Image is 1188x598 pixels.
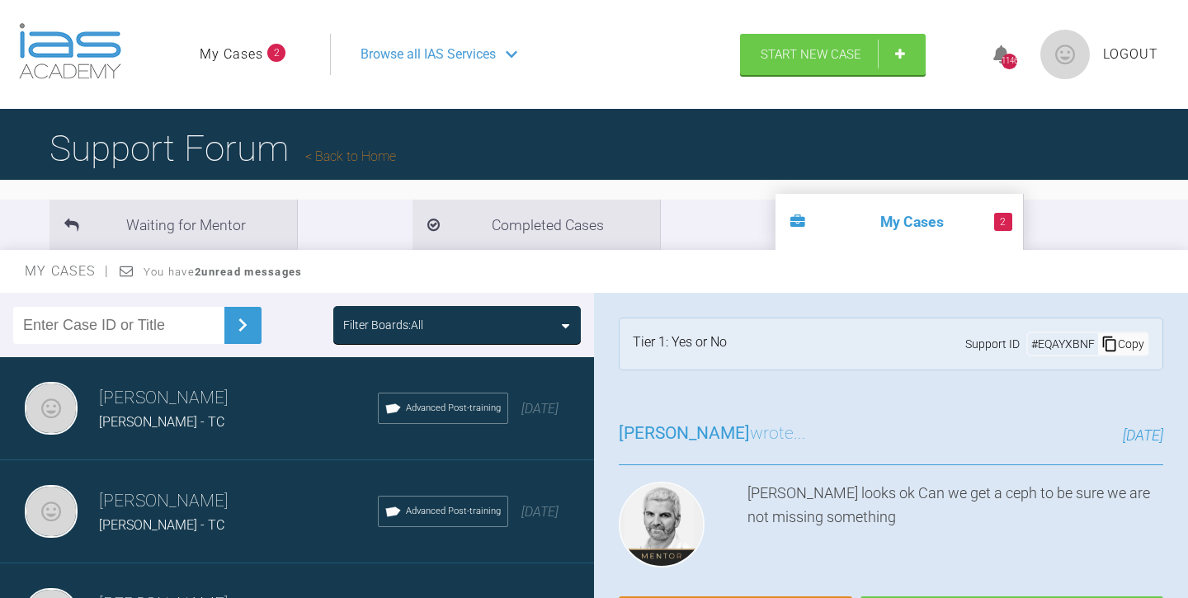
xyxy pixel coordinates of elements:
[361,44,496,65] span: Browse all IAS Services
[99,487,378,516] h3: [PERSON_NAME]
[412,200,660,250] li: Completed Cases
[965,335,1020,353] span: Support ID
[994,213,1012,231] span: 2
[1123,426,1163,444] span: [DATE]
[25,485,78,538] img: Tom Crotty
[229,312,256,338] img: chevronRight.28bd32b0.svg
[13,307,224,344] input: Enter Case ID or Title
[619,423,750,443] span: [PERSON_NAME]
[775,194,1023,250] li: My Cases
[1002,54,1017,69] div: 1146
[761,47,861,62] span: Start New Case
[747,482,1163,574] div: [PERSON_NAME] looks ok Can we get a ceph to be sure we are not missing something
[406,401,501,416] span: Advanced Post-training
[25,263,110,279] span: My Cases
[740,34,926,75] a: Start New Case
[195,266,302,278] strong: 2 unread messages
[1028,335,1098,353] div: # EQAYXBNF
[343,316,423,334] div: Filter Boards: All
[144,266,303,278] span: You have
[49,200,297,250] li: Waiting for Mentor
[1098,333,1148,355] div: Copy
[25,382,78,435] img: Tom Crotty
[619,420,806,448] h3: wrote...
[99,517,224,533] span: [PERSON_NAME] - TC
[521,504,559,520] span: [DATE]
[1103,44,1158,65] a: Logout
[619,482,705,567] img: Ross Hobson
[406,504,501,519] span: Advanced Post-training
[19,23,121,79] img: logo-light.3e3ef733.png
[305,148,396,164] a: Back to Home
[267,44,285,62] span: 2
[99,414,224,430] span: [PERSON_NAME] - TC
[200,44,263,65] a: My Cases
[521,401,559,417] span: [DATE]
[633,332,727,356] div: Tier 1: Yes or No
[99,384,378,412] h3: [PERSON_NAME]
[1040,30,1090,79] img: profile.png
[49,120,396,177] h1: Support Forum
